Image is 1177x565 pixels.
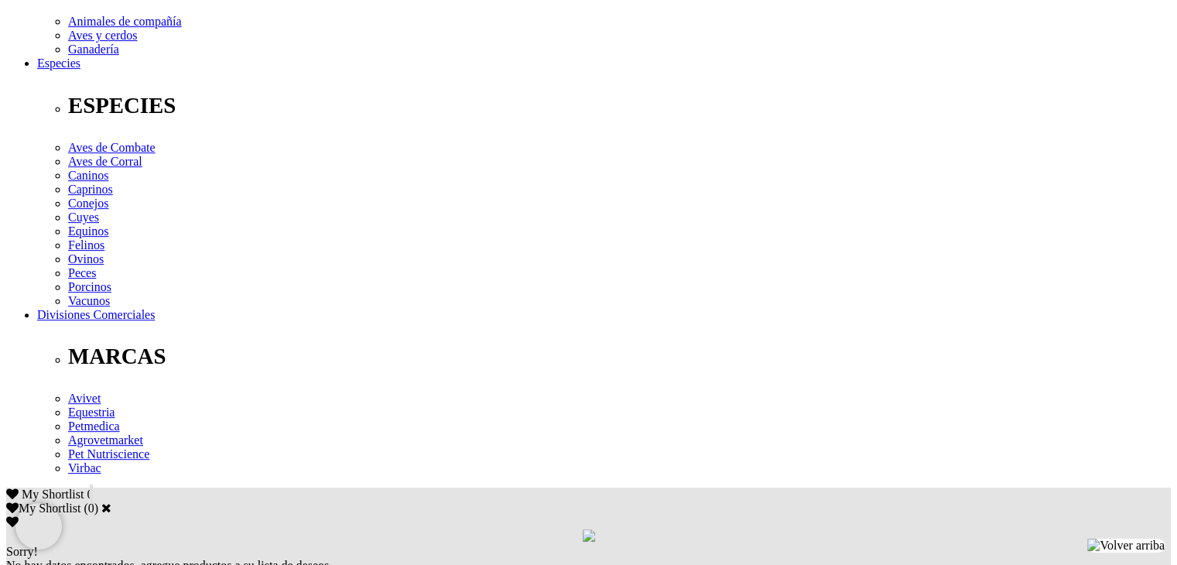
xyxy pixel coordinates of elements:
[6,545,38,558] span: Sorry!
[101,502,111,514] a: Cerrar
[88,502,94,515] label: 0
[68,461,101,474] a: Virbac
[87,488,93,501] span: 0
[15,503,62,550] iframe: Brevo live chat
[68,155,142,168] a: Aves de Corral
[68,141,156,154] a: Aves de Combate
[68,15,182,28] a: Animales de compañía
[68,183,113,196] a: Caprinos
[68,224,108,238] a: Equinos
[68,447,149,461] a: Pet Nutriscience
[583,529,595,542] img: loading.gif
[68,29,137,42] a: Aves y cerdos
[68,93,1171,118] p: ESPECIES
[68,280,111,293] a: Porcinos
[68,392,101,405] a: Avivet
[68,197,108,210] a: Conejos
[68,406,115,419] a: Equestria
[68,211,99,224] a: Cuyes
[68,266,96,279] a: Peces
[84,502,98,515] span: ( )
[68,344,1171,369] p: MARCAS
[6,502,80,515] label: My Shortlist
[22,488,84,501] span: My Shortlist
[1087,539,1165,553] img: Volver arriba
[68,252,104,265] a: Ovinos
[68,433,143,447] a: Agrovetmarket
[68,294,110,307] a: Vacunos
[37,308,155,321] a: Divisiones Comerciales
[37,56,80,70] a: Especies
[68,169,108,182] a: Caninos
[68,43,119,56] a: Ganadería
[68,419,120,433] a: Petmedica
[68,238,104,252] a: Felinos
